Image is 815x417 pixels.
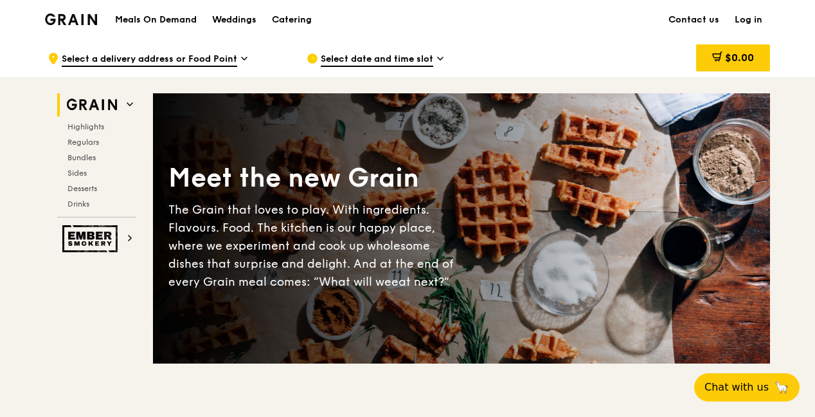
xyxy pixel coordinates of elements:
span: Regulars [67,138,99,147]
span: Select a delivery address or Food Point [62,53,237,67]
span: $0.00 [725,51,754,64]
div: The Grain that loves to play. With ingredients. Flavours. Food. The kitchen is our happy place, w... [168,201,461,291]
img: Ember Smokery web logo [62,225,121,252]
span: eat next?” [391,275,449,289]
div: Meet the new Grain [168,161,461,196]
span: Chat with us [704,380,769,395]
span: Desserts [67,184,97,193]
span: Select date and time slot [321,53,433,67]
button: Chat with us🦙 [694,373,800,402]
img: Grain web logo [62,93,121,116]
span: Drinks [67,199,89,208]
a: Contact us [661,1,727,39]
span: 🦙 [774,380,789,395]
span: Bundles [67,153,96,162]
a: Log in [727,1,770,39]
a: Catering [264,1,319,39]
div: Weddings [212,1,256,39]
span: Sides [67,169,87,178]
div: Catering [272,1,312,39]
span: Highlights [67,122,104,131]
a: Weddings [204,1,264,39]
img: Grain [45,14,97,25]
h1: Meals On Demand [115,14,197,26]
